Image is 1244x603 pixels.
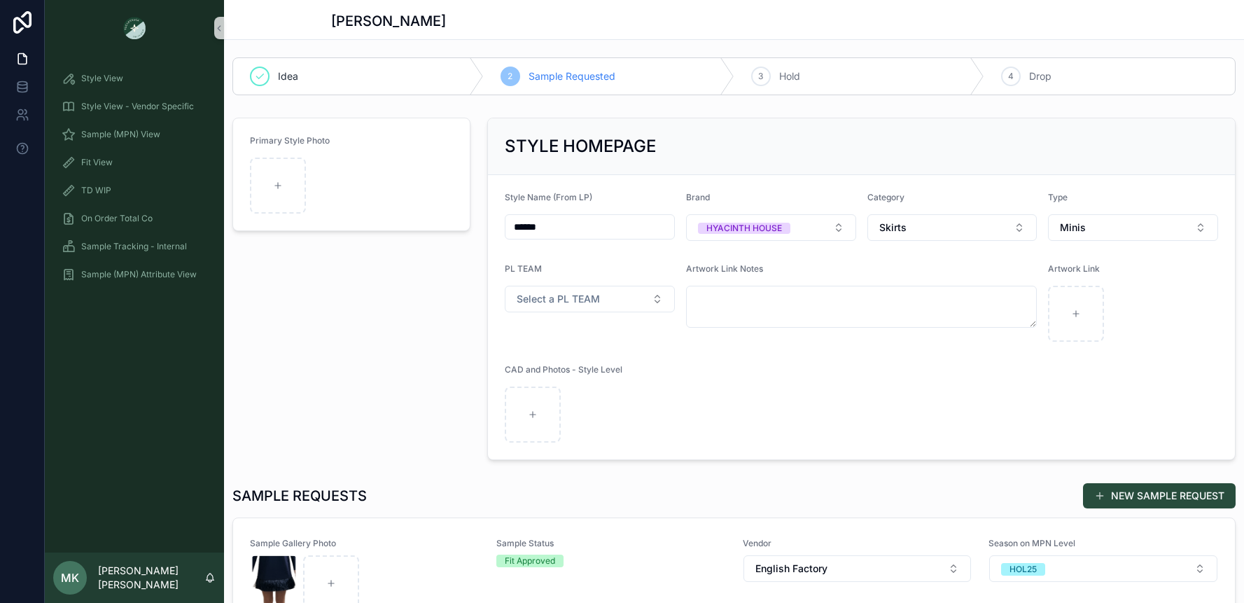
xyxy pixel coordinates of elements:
[879,221,907,235] span: Skirts
[53,94,216,119] a: Style View - Vendor Specific
[505,135,656,158] h2: STYLE HOMEPAGE
[81,269,197,280] span: Sample (MPN) Attribute View
[505,364,622,375] span: CAD and Photos - Style Level
[278,69,298,83] span: Idea
[1048,263,1100,274] span: Artwork Link
[755,562,827,576] span: English Factory
[505,555,555,567] div: Fit Approved
[53,234,216,259] a: Sample Tracking - Internal
[81,129,160,140] span: Sample (MPN) View
[505,263,542,274] span: PL TEAM
[867,192,904,202] span: Category
[517,292,600,306] span: Select a PL TEAM
[123,17,146,39] img: App logo
[45,56,224,305] div: scrollable content
[505,286,675,312] button: Select Button
[686,192,710,202] span: Brand
[61,569,79,586] span: MK
[867,214,1037,241] button: Select Button
[53,206,216,231] a: On Order Total Co
[496,538,726,549] span: Sample Status
[81,185,111,196] span: TD WIP
[1048,214,1218,241] button: Select Button
[686,263,763,274] span: Artwork Link Notes
[81,157,113,168] span: Fit View
[250,538,480,549] span: Sample Gallery Photo
[529,69,615,83] span: Sample Requested
[743,555,972,582] button: Select Button
[250,135,330,146] span: Primary Style Photo
[53,122,216,147] a: Sample (MPN) View
[743,538,972,549] span: Vendor
[1048,192,1068,202] span: Type
[98,564,204,592] p: [PERSON_NAME] [PERSON_NAME]
[232,486,367,506] h1: SAMPLE REQUESTS
[1029,69,1051,83] span: Drop
[53,178,216,203] a: TD WIP
[331,11,446,31] h1: [PERSON_NAME]
[779,69,800,83] span: Hold
[989,555,1217,582] button: Select Button
[1009,563,1037,576] div: HOL25
[505,192,592,202] span: Style Name (From LP)
[81,213,153,224] span: On Order Total Co
[1083,483,1236,508] button: NEW SAMPLE REQUEST
[706,223,782,234] div: HYACINTH HOUSE
[53,66,216,91] a: Style View
[81,73,123,84] span: Style View
[53,262,216,287] a: Sample (MPN) Attribute View
[1060,221,1086,235] span: Minis
[686,214,856,241] button: Select Button
[988,538,1218,549] span: Season on MPN Level
[53,150,216,175] a: Fit View
[508,71,512,82] span: 2
[758,71,763,82] span: 3
[81,101,194,112] span: Style View - Vendor Specific
[81,241,187,252] span: Sample Tracking - Internal
[1008,71,1014,82] span: 4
